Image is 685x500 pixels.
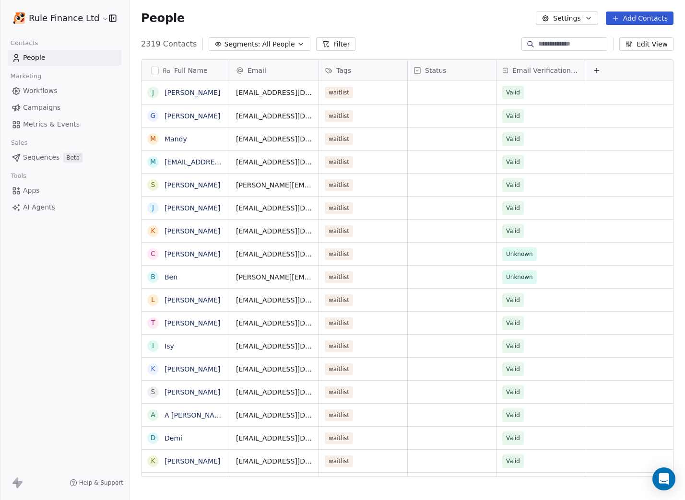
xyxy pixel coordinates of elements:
span: [EMAIL_ADDRESS][DOMAIN_NAME] [236,433,313,443]
span: Tags [336,66,351,75]
span: All People [262,39,295,49]
span: [EMAIL_ADDRESS][DOMAIN_NAME] [236,318,313,328]
span: Valid [506,456,520,466]
span: [EMAIL_ADDRESS][DOMAIN_NAME] [236,88,313,97]
span: Marketing [6,69,46,83]
div: I [152,341,154,351]
a: [PERSON_NAME] [165,365,220,373]
a: [PERSON_NAME] [165,181,220,189]
a: SequencesBeta [8,150,121,165]
a: [PERSON_NAME] [165,112,220,120]
span: waitlist [325,156,353,168]
span: [EMAIL_ADDRESS][DOMAIN_NAME] [236,387,313,397]
a: AI Agents [8,199,121,215]
button: Settings [536,12,598,25]
span: waitlist [325,294,353,306]
a: A [PERSON_NAME] [165,411,227,419]
span: waitlist [325,386,353,398]
div: G [151,111,156,121]
div: B [151,272,155,282]
span: Email Verification Status [512,66,579,75]
span: waitlist [325,225,353,237]
div: S [151,180,155,190]
a: Mandy [165,135,187,143]
div: L [151,295,155,305]
div: D [151,433,156,443]
div: grid [142,81,230,477]
span: Tools [7,169,30,183]
span: [EMAIL_ADDRESS][DOMAIN_NAME] [236,203,313,213]
span: Valid [506,433,520,443]
span: waitlist [325,87,353,98]
span: Contacts [6,36,42,50]
span: waitlist [325,432,353,444]
img: app-icon-nutty-512.png [13,12,25,24]
a: [PERSON_NAME] [165,227,220,235]
span: Workflows [23,86,58,96]
span: [EMAIL_ADDRESS][DOMAIN_NAME] [236,249,313,259]
a: [PERSON_NAME] [165,388,220,396]
span: Help & Support [79,479,123,487]
span: Valid [506,180,520,190]
span: [PERSON_NAME][EMAIL_ADDRESS][PERSON_NAME][DOMAIN_NAME] [236,272,313,282]
span: Email [248,66,266,75]
span: Campaigns [23,103,60,113]
span: [EMAIL_ADDRESS][DOMAIN_NAME] [236,157,313,167]
a: [PERSON_NAME] [165,204,220,212]
div: K [151,456,155,466]
span: Valid [506,203,520,213]
div: C [151,249,155,259]
span: People [23,53,46,63]
div: Tags [319,60,407,81]
span: waitlist [325,133,353,145]
a: Workflows [8,83,121,99]
span: Valid [506,226,520,236]
div: S [151,387,155,397]
span: Valid [506,341,520,351]
span: waitlist [325,409,353,421]
span: Sales [7,136,32,150]
span: waitlist [325,248,353,260]
span: Valid [506,134,520,144]
a: Isy [165,342,174,350]
a: People [8,50,121,66]
span: Status [425,66,447,75]
div: Open Intercom Messenger [652,467,675,490]
span: waitlist [325,202,353,214]
span: AI Agents [23,202,55,212]
span: waitlist [325,271,353,283]
span: Unknown [506,249,533,259]
div: A [151,410,155,420]
span: 2319 Contacts [141,38,197,50]
span: [EMAIL_ADDRESS][DOMAIN_NAME] [236,295,313,305]
span: [EMAIL_ADDRESS][DOMAIN_NAME] [236,111,313,121]
a: [PERSON_NAME] [165,89,220,96]
div: Email Verification Status [496,60,585,81]
span: Full Name [174,66,208,75]
span: Valid [506,157,520,167]
div: T [151,318,155,328]
span: Valid [506,111,520,121]
span: Metrics & Events [23,119,80,129]
a: Campaigns [8,100,121,116]
div: K [151,226,155,236]
span: Sequences [23,152,59,163]
span: Beta [63,153,83,163]
button: Edit View [619,37,673,51]
span: People [141,11,185,25]
div: m [150,157,156,167]
span: Unknown [506,272,533,282]
div: Email [230,60,319,81]
span: waitlist [325,455,353,467]
a: [PERSON_NAME] [165,296,220,304]
span: [PERSON_NAME][EMAIL_ADDRESS][DOMAIN_NAME] [236,180,313,190]
a: Ben [165,273,177,281]
span: [EMAIL_ADDRESS][DOMAIN_NAME] [236,410,313,420]
span: [EMAIL_ADDRESS][DOMAIN_NAME] [236,456,313,466]
span: [EMAIL_ADDRESS][DOMAIN_NAME] [236,341,313,351]
span: Valid [506,318,520,328]
span: Rule Finance Ltd [29,12,99,24]
span: Segments: [224,39,260,49]
span: waitlist [325,317,353,329]
a: Help & Support [70,479,123,487]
